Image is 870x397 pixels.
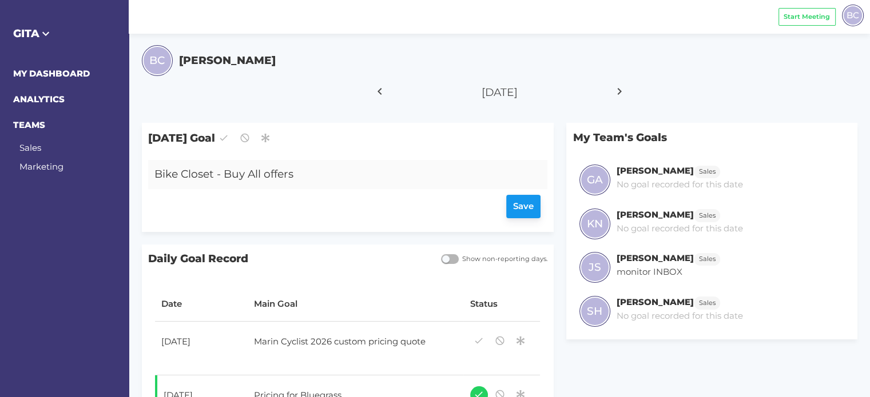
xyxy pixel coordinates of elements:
[694,209,720,220] a: Sales
[617,310,743,323] p: No goal recorded for this date
[19,142,41,153] a: Sales
[566,123,857,152] p: My Team's Goals
[506,195,541,218] button: Save
[617,266,720,279] p: monitor INBOX
[587,172,603,188] span: GA
[587,303,602,319] span: SH
[694,165,720,176] a: Sales
[148,160,514,189] div: Bike Closet - Buy All offers
[587,216,603,232] span: KN
[617,209,694,220] h6: [PERSON_NAME]
[617,296,694,307] h6: [PERSON_NAME]
[589,259,601,275] span: JS
[161,298,241,311] div: Date
[459,254,547,264] span: Show non-reporting days.
[617,252,694,263] h6: [PERSON_NAME]
[847,9,859,22] span: BC
[13,68,90,79] a: MY DASHBOARD
[179,53,276,69] h5: [PERSON_NAME]
[149,53,165,69] span: BC
[248,329,446,358] div: Marin Cyclist 2026 custom pricing quote
[784,12,830,22] span: Start Meeting
[142,123,554,153] span: [DATE] Goal
[470,298,534,311] div: Status
[617,222,743,235] p: No goal recorded for this date
[694,296,720,307] a: Sales
[482,86,518,99] span: [DATE]
[13,119,116,132] h6: TEAMS
[13,94,65,105] a: ANALYTICS
[699,211,716,220] span: Sales
[617,165,694,176] h6: [PERSON_NAME]
[778,8,836,26] button: Start Meeting
[842,5,864,26] div: BC
[699,254,716,264] span: Sales
[694,252,720,263] a: Sales
[699,298,716,308] span: Sales
[699,167,716,177] span: Sales
[155,322,248,375] td: [DATE]
[13,26,116,42] h5: GITA
[142,244,435,274] span: Daily Goal Record
[617,178,743,191] p: No goal recorded for this date
[513,200,534,213] span: Save
[19,161,63,172] a: Marketing
[254,298,457,311] div: Main Goal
